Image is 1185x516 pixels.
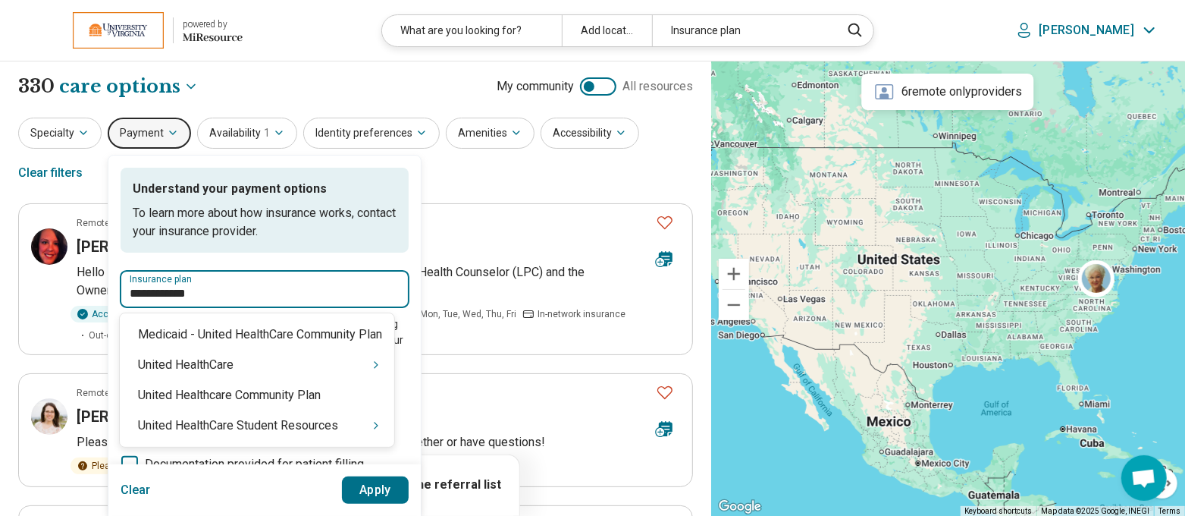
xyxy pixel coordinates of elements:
[719,259,749,289] button: Zoom in
[77,406,196,427] h3: [PERSON_NAME]
[77,386,130,400] p: Remote only
[1121,455,1167,501] div: Open chat
[71,306,174,322] div: Accepting clients
[497,77,574,96] span: My community
[538,307,625,321] span: In-network insurance
[133,204,397,241] p: To learn more about how insurance works, contact your insurance provider.
[59,74,199,99] button: Care options
[120,380,394,411] div: United Healthcare Community Plan
[77,236,196,257] h3: [PERSON_NAME]
[650,377,680,408] button: Favorite
[650,207,680,238] button: Favorite
[393,307,516,321] span: Works Mon, Tue, Wed, Thu, Fri
[541,118,639,149] button: Accessibility
[120,411,394,441] div: United HealthCare Student Resources
[133,180,397,198] p: Understand your payment options
[145,455,364,474] span: Documentation provided for patient filling
[108,118,191,149] button: Payment
[73,12,164,49] img: University of Virginia
[120,319,394,441] div: Suggestions
[1158,507,1180,515] a: Terms (opens in new tab)
[562,15,652,46] div: Add location
[89,329,145,342] span: Out-of-pocket
[342,477,409,504] button: Apply
[18,74,199,99] h1: 330
[18,118,102,149] button: Specialty
[622,77,693,96] span: All resources
[1039,23,1134,38] p: [PERSON_NAME]
[197,118,297,149] button: Availability
[652,15,832,46] div: Insurance plan
[1041,507,1149,515] span: Map data ©2025 Google, INEGI
[77,216,130,230] p: Remote only
[121,477,151,504] button: Clear
[382,15,562,46] div: What are you looking for?
[77,433,680,451] p: Please feel free to reach out if you are interested in working together or have questions!
[446,118,535,149] button: Amenities
[18,155,83,191] div: Clear filters
[264,125,270,141] span: 1
[183,17,243,31] div: powered by
[120,350,394,380] div: United HealthCare
[303,118,440,149] button: Identity preferences
[59,74,180,99] span: care options
[862,74,1034,110] div: 6 remote only providers
[719,290,749,320] button: Zoom out
[120,319,394,350] div: Medicaid - United HealthСare Community Plan
[71,458,161,474] div: Please inquire
[77,263,680,300] p: Hello there! My name is [PERSON_NAME]. I am licensed Mental Health Counselor (LPC) and the Owner/...
[130,275,400,284] label: Insurance plan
